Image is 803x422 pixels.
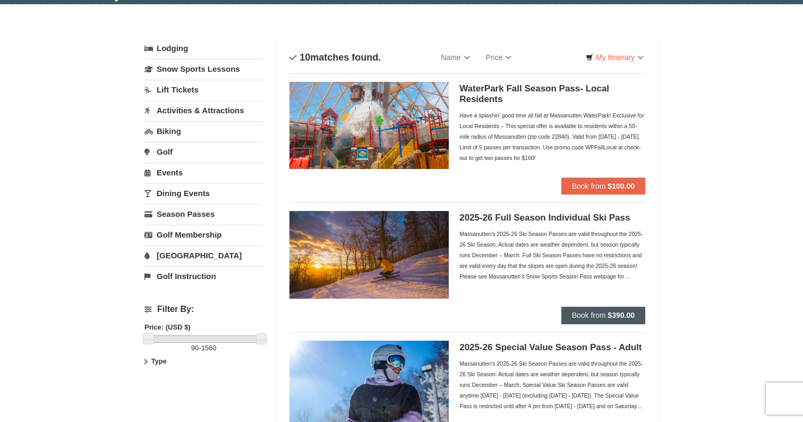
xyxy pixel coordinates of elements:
[144,204,263,224] a: Season Passes
[151,357,167,365] strong: Type
[433,47,477,68] a: Name
[289,211,449,298] img: 6619937-208-2295c65e.jpg
[478,47,520,68] a: Price
[561,307,645,324] button: Book from $390.00
[144,305,263,314] h4: Filter By:
[572,311,606,319] span: Book from
[608,311,635,319] strong: $390.00
[289,82,449,169] img: 6619937-212-8c750e5f.jpg
[144,225,263,244] a: Golf Membership
[572,182,606,190] span: Book from
[459,358,645,411] div: Massanutten's 2025-26 Ski Season Passes are valid throughout the 2025-26 Ski Season. Actual dates...
[201,344,217,352] span: 1560
[144,183,263,203] a: Dining Events
[144,121,263,141] a: Biking
[144,246,263,265] a: [GEOGRAPHIC_DATA]
[300,52,310,63] span: 10
[144,100,263,120] a: Activities & Attractions
[459,213,645,223] h5: 2025-26 Full Season Individual Ski Pass
[289,52,381,63] h4: matches found.
[144,323,191,331] strong: Price: (USD $)
[459,110,645,163] div: Have a splashin' good time all fall at Massanutten WaterPark! Exclusive for Local Residents – Thi...
[144,142,263,162] a: Golf
[144,343,263,353] label: -
[459,342,645,353] h5: 2025-26 Special Value Season Pass - Adult
[459,83,645,105] h5: WaterPark Fall Season Pass- Local Residents
[608,182,635,190] strong: $100.00
[144,163,263,182] a: Events
[144,80,263,99] a: Lift Tickets
[561,178,645,195] button: Book from $100.00
[144,59,263,79] a: Snow Sports Lessons
[459,229,645,282] div: Massanutten's 2025-26 Ski Season Passes are valid throughout the 2025-26 Ski Season. Actual dates...
[144,266,263,286] a: Golf Instruction
[144,39,263,58] a: Lodging
[579,49,651,65] a: My Itinerary
[191,344,199,352] span: 90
